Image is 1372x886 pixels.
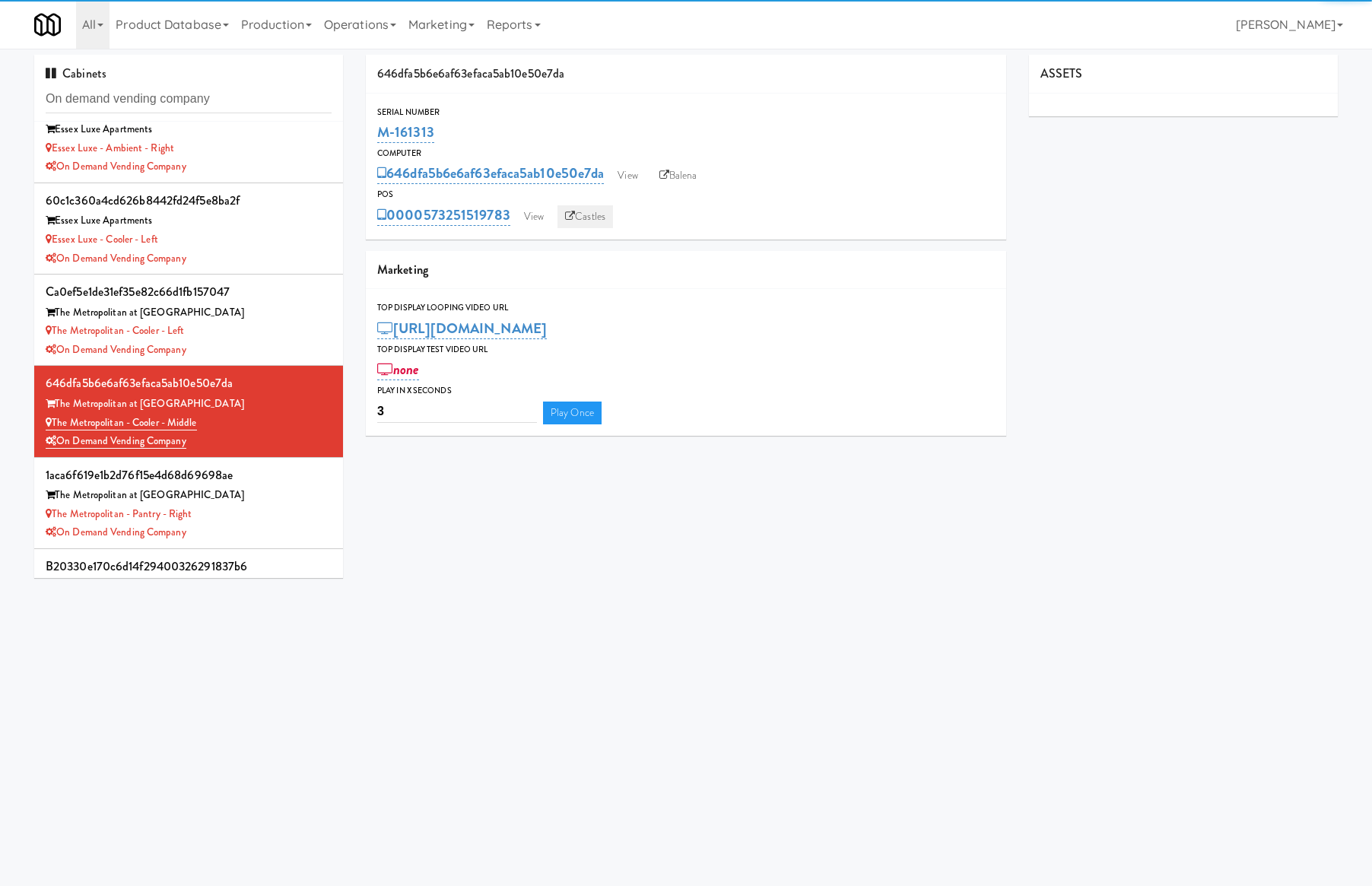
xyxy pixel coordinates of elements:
[652,164,705,187] a: Balena
[46,372,332,395] div: 646dfa5b6e6af63efaca5ab10e50e7da
[46,189,332,212] div: 60c1c360a4cd626b8442fd24f5e8ba2f
[34,91,343,183] li: c06d9cc5e7f222aa249fef24d6dfd5b6Essex Luxe Apartments Essex Luxe - Ambient - RightOn Demand Vendi...
[516,205,551,228] a: View
[377,300,995,316] div: Top Display Looping Video Url
[34,458,343,549] li: 1aca6f619e1b2d76f15e4d68d69698aeThe Metropolitan at [GEOGRAPHIC_DATA] The Metropolitan - Pantry -...
[377,146,995,161] div: Computer
[46,281,332,303] div: ca0ef5e1de31ef35e82c66d1fb157047
[377,318,547,339] a: [URL][DOMAIN_NAME]
[377,205,510,226] a: 0000573251519783
[46,415,197,430] a: The Metropolitan - Cooler - Middle
[46,464,332,487] div: 1aca6f619e1b2d76f15e4d68d69698ae
[46,65,106,82] span: Cabinets
[557,205,613,228] a: Castles
[543,402,602,424] a: Play Once
[46,141,174,155] a: Essex Luxe - Ambient - Right
[46,486,332,505] div: The Metropolitan at [GEOGRAPHIC_DATA]
[46,85,332,113] input: Search cabinets
[46,120,332,139] div: Essex Luxe Apartments
[34,549,343,602] li: b20330e170c6d14f29400326291837b6On Demand Vending Company
[377,105,995,120] div: Serial Number
[46,232,158,246] a: Essex Luxe - Cooler - Left
[377,122,434,143] a: M-161313
[1040,65,1083,82] span: ASSETS
[377,359,419,380] a: none
[46,342,186,357] a: On Demand Vending Company
[46,303,332,322] div: The Metropolitan at [GEOGRAPHIC_DATA]
[610,164,645,187] a: View
[34,275,343,366] li: ca0ef5e1de31ef35e82c66d1fb157047The Metropolitan at [GEOGRAPHIC_DATA] The Metropolitan - Cooler -...
[46,211,332,230] div: Essex Luxe Apartments
[46,395,332,414] div: The Metropolitan at [GEOGRAPHIC_DATA]
[34,183,343,275] li: 60c1c360a4cd626b8442fd24f5e8ba2fEssex Luxe Apartments Essex Luxe - Cooler - LeftOn Demand Vending...
[34,366,343,457] li: 646dfa5b6e6af63efaca5ab10e50e7daThe Metropolitan at [GEOGRAPHIC_DATA] The Metropolitan - Cooler -...
[46,525,186,539] a: On Demand Vending Company
[377,261,428,278] span: Marketing
[46,323,184,338] a: The Metropolitan - Cooler - Left
[46,433,186,449] a: On Demand Vending Company
[46,507,192,521] a: The Metropolitan - Pantry - Right
[46,159,186,173] a: On Demand Vending Company
[377,187,995,202] div: POS
[46,555,332,578] div: b20330e170c6d14f29400326291837b6
[377,383,995,399] div: Play in X seconds
[377,342,995,357] div: Top Display Test Video Url
[366,55,1006,94] div: 646dfa5b6e6af63efaca5ab10e50e7da
[34,11,61,38] img: Micromart
[46,251,186,265] a: On Demand Vending Company
[377,163,604,184] a: 646dfa5b6e6af63efaca5ab10e50e7da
